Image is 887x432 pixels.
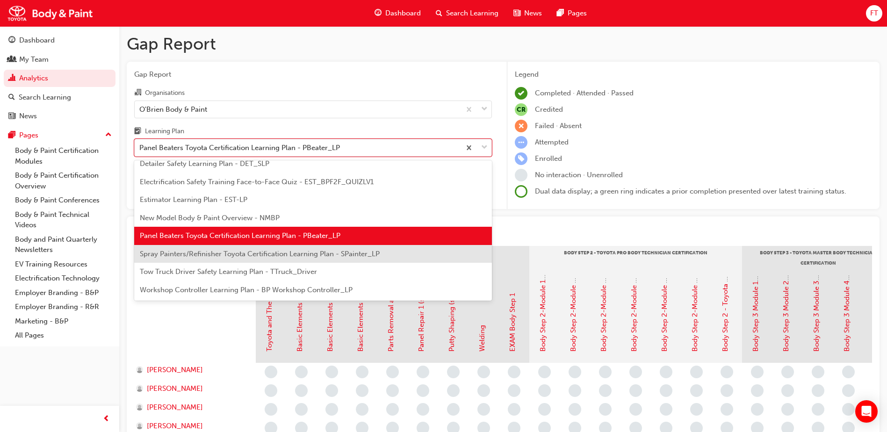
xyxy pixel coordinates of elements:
[508,293,517,352] a: EXAM Body Step 1
[690,366,703,378] span: learningRecordVerb_NONE-icon
[8,94,15,102] span: search-icon
[513,7,520,19] span: news-icon
[4,32,115,49] a: Dashboard
[812,403,824,416] span: learningRecordVerb_NONE-icon
[8,74,15,83] span: chart-icon
[599,403,612,416] span: learningRecordVerb_NONE-icon
[4,30,115,127] button: DashboardMy TeamAnalyticsSearch LearningNews
[781,403,794,416] span: learningRecordVerb_NONE-icon
[842,366,855,378] span: learningRecordVerb_NONE-icon
[842,403,855,416] span: learningRecordVerb_NONE-icon
[538,403,551,416] span: learningRecordVerb_NONE-icon
[599,366,612,378] span: learningRecordVerb_NONE-icon
[127,34,880,54] h1: Gap Report
[535,171,623,179] span: No interaction · Unenrolled
[4,89,115,106] a: Search Learning
[515,87,527,100] span: learningRecordVerb_COMPLETE-icon
[11,193,115,208] a: Body & Paint Conferences
[549,4,594,23] a: pages-iconPages
[478,325,486,352] a: Welding
[8,36,15,45] span: guage-icon
[147,365,203,375] span: [PERSON_NAME]
[386,366,399,378] span: learningRecordVerb_NONE-icon
[535,154,562,163] span: Enrolled
[140,159,269,168] span: Detailer Safety Learning Plan - DET_SLP
[385,8,421,19] span: Dashboard
[103,413,110,425] span: prev-icon
[386,403,399,416] span: learningRecordVerb_NONE-icon
[477,403,490,416] span: learningRecordVerb_NONE-icon
[140,214,280,222] span: New Model Body & Paint Overview - NMBP
[781,366,794,378] span: learningRecordVerb_NONE-icon
[515,152,527,165] span: learningRecordVerb_ENROLL-icon
[417,403,429,416] span: learningRecordVerb_NONE-icon
[19,130,38,141] div: Pages
[660,403,672,416] span: learningRecordVerb_NONE-icon
[568,8,587,19] span: Pages
[8,131,15,140] span: pages-icon
[447,366,460,378] span: learningRecordVerb_NONE-icon
[721,366,733,378] span: learningRecordVerb_NONE-icon
[481,142,488,154] span: down-icon
[630,215,638,352] a: Body Step 2-Module 4 Panel Replacement
[11,300,115,314] a: Employer Branding - R&R
[140,267,317,276] span: Tow Truck Driver Safety Learning Plan - TTruck_Driver
[11,271,115,286] a: Electrification Technology
[11,257,115,272] a: EV Training Resources
[356,384,368,397] span: learningRecordVerb_NONE-icon
[136,383,247,394] a: [PERSON_NAME]
[569,403,581,416] span: learningRecordVerb_NONE-icon
[529,246,742,269] div: Body Step 2 - Toyota Pro Body Technician Certification
[5,3,96,24] a: Trak
[660,384,672,397] span: learningRecordVerb_NONE-icon
[11,328,115,343] a: All Pages
[8,56,15,64] span: people-icon
[139,104,207,115] div: O'Brien Body & Paint
[599,245,608,352] a: Body Step 2-Module 3 Welding II
[140,178,374,186] span: Electrification Safety Training Face-to-Face Quiz - EST_BPF2F_QUIZLV1
[134,89,141,97] span: organisation-icon
[295,403,308,416] span: learningRecordVerb_NONE-icon
[515,103,527,116] span: null-icon
[569,384,581,397] span: learningRecordVerb_NONE-icon
[721,403,733,416] span: learningRecordVerb_NONE-icon
[145,88,185,98] div: Organisations
[535,105,563,114] span: Credited
[386,384,399,397] span: learningRecordVerb_NONE-icon
[508,384,520,397] span: learningRecordVerb_NONE-icon
[4,108,115,125] a: News
[417,252,425,352] a: Panel Repair 1 (simple surface)
[751,384,764,397] span: learningRecordVerb_NONE-icon
[524,8,542,19] span: News
[557,7,564,19] span: pages-icon
[515,136,527,149] span: learningRecordVerb_ATTEMPT-icon
[629,366,642,378] span: learningRecordVerb_NONE-icon
[4,127,115,144] button: Pages
[147,421,203,432] span: [PERSON_NAME]
[134,69,492,80] span: Gap Report
[436,7,442,19] span: search-icon
[629,384,642,397] span: learningRecordVerb_NONE-icon
[11,208,115,232] a: Body & Paint Technical Videos
[538,366,551,378] span: learningRecordVerb_NONE-icon
[136,365,247,375] a: [PERSON_NAME]
[660,366,672,378] span: learningRecordVerb_NONE-icon
[812,366,824,378] span: learningRecordVerb_NONE-icon
[447,403,460,416] span: learningRecordVerb_NONE-icon
[140,250,380,258] span: Spray Painters/Refinisher Toyota Certification Learning Plan - SPainter_LP
[140,231,340,240] span: Panel Beaters Toyota Certification Learning Plan - PBeater_LP
[506,4,549,23] a: news-iconNews
[690,384,703,397] span: learningRecordVerb_NONE-icon
[535,122,582,130] span: Failed · Absent
[265,384,277,397] span: learningRecordVerb_NONE-icon
[629,403,642,416] span: learningRecordVerb_NONE-icon
[447,253,456,352] a: Putty Shaping (simple surface)
[515,69,872,80] div: Legend
[721,384,733,397] span: learningRecordVerb_NONE-icon
[535,89,634,97] span: Completed · Attended · Passed
[11,232,115,257] a: Body and Paint Quarterly Newsletters
[147,402,203,413] span: [PERSON_NAME]
[11,286,115,300] a: Employer Branding - B&P
[477,384,490,397] span: learningRecordVerb_NONE-icon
